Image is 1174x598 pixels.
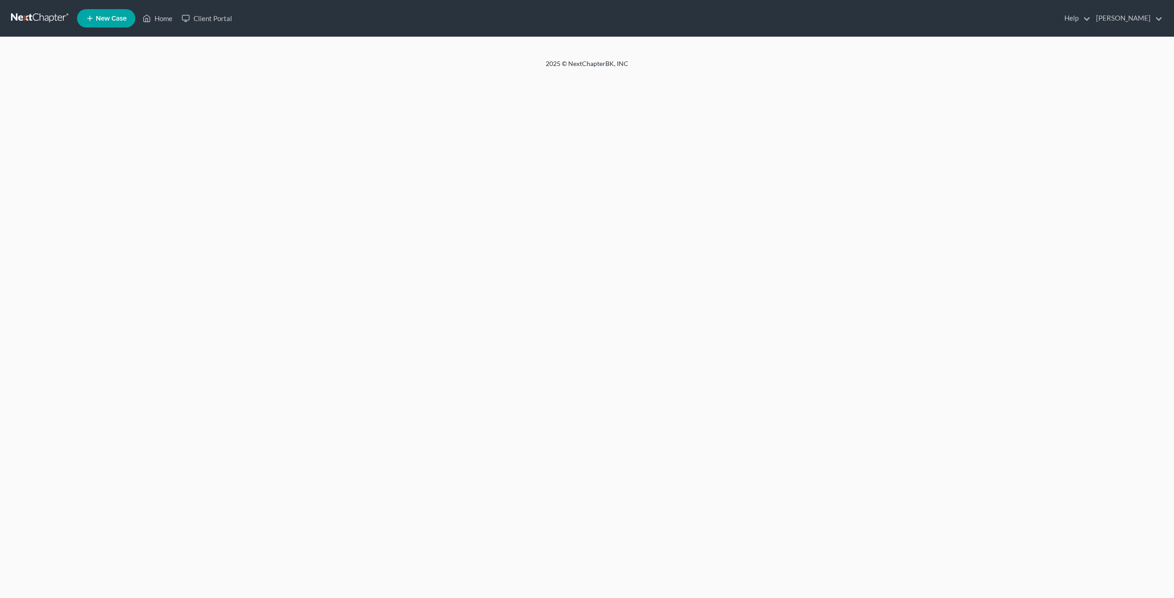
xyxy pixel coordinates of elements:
[1060,10,1091,27] a: Help
[326,59,848,76] div: 2025 © NextChapterBK, INC
[1091,10,1163,27] a: [PERSON_NAME]
[177,10,237,27] a: Client Portal
[77,9,135,27] new-legal-case-button: New Case
[138,10,177,27] a: Home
